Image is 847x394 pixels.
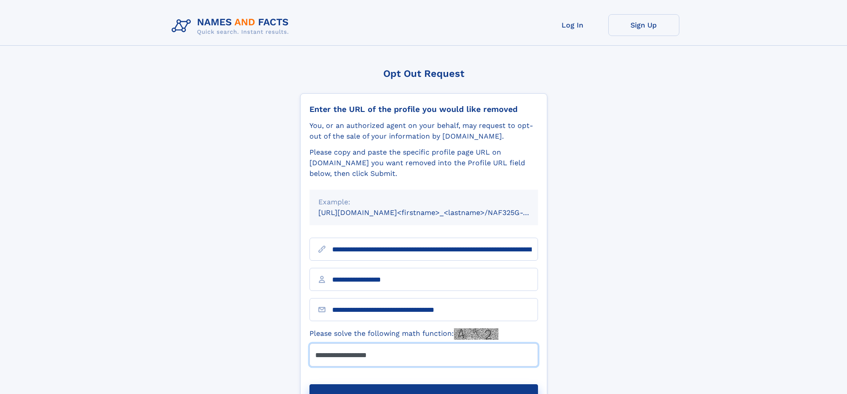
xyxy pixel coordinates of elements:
small: [URL][DOMAIN_NAME]<firstname>_<lastname>/NAF325G-xxxxxxxx [318,208,555,217]
div: You, or an authorized agent on your behalf, may request to opt-out of the sale of your informatio... [309,120,538,142]
a: Sign Up [608,14,679,36]
label: Please solve the following math function: [309,328,498,340]
a: Log In [537,14,608,36]
div: Please copy and paste the specific profile page URL on [DOMAIN_NAME] you want removed into the Pr... [309,147,538,179]
div: Example: [318,197,529,207]
img: Logo Names and Facts [168,14,296,38]
div: Enter the URL of the profile you would like removed [309,104,538,114]
div: Opt Out Request [300,68,547,79]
